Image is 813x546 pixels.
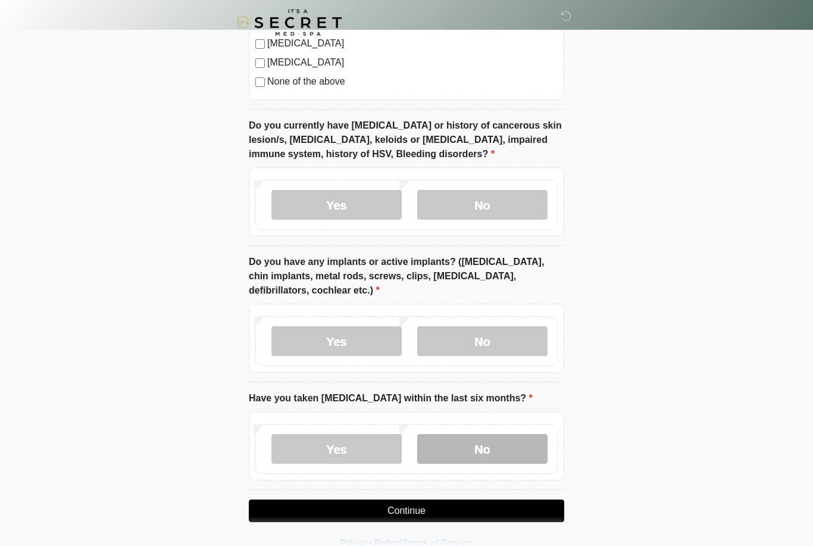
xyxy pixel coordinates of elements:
label: No [417,434,548,464]
input: [MEDICAL_DATA] [255,58,265,68]
label: Do you have any implants or active implants? ([MEDICAL_DATA], chin implants, metal rods, screws, ... [249,255,564,298]
button: Continue [249,500,564,522]
label: Do you currently have [MEDICAL_DATA] or history of cancerous skin lesion/s, [MEDICAL_DATA], keloi... [249,118,564,161]
input: None of the above [255,77,265,87]
label: Have you taken [MEDICAL_DATA] within the last six months? [249,391,533,405]
label: No [417,326,548,356]
label: None of the above [267,74,558,89]
label: Yes [271,326,402,356]
label: No [417,190,548,220]
img: It's A Secret Med Spa Logo [237,9,342,36]
label: Yes [271,434,402,464]
label: Yes [271,190,402,220]
label: [MEDICAL_DATA] [267,55,558,70]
